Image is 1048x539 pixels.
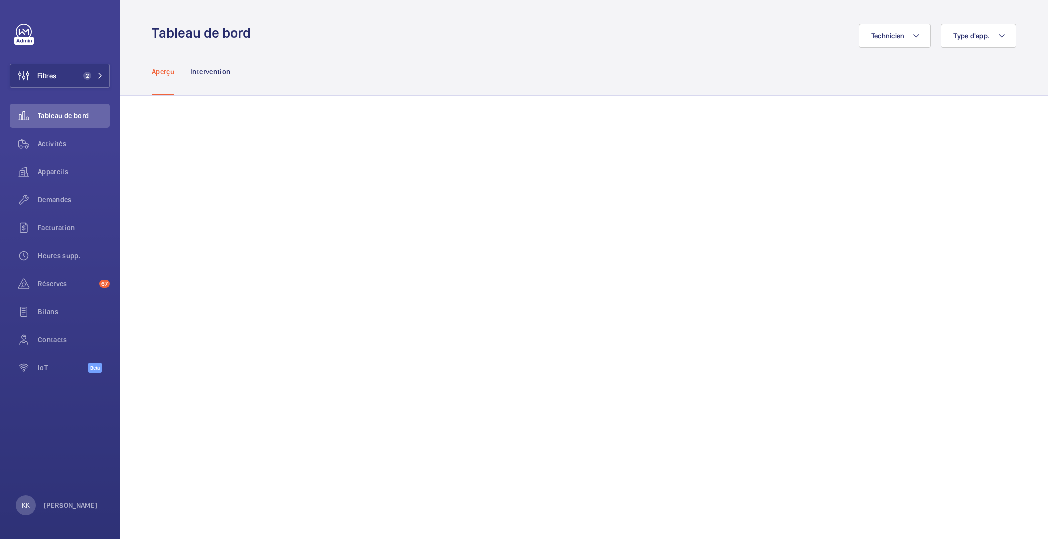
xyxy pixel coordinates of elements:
span: Demandes [38,195,110,205]
p: KK [22,500,30,510]
span: Activités [38,139,110,149]
span: Tableau de bord [38,111,110,121]
span: 2 [83,72,91,80]
span: Technicien [871,32,905,40]
span: Contacts [38,335,110,345]
button: Type d'app. [941,24,1016,48]
span: Bilans [38,307,110,317]
span: Type d'app. [953,32,990,40]
button: Filtres2 [10,64,110,88]
span: Heures supp. [38,251,110,261]
button: Technicien [859,24,931,48]
p: Aperçu [152,67,174,77]
span: 67 [99,280,110,288]
span: Filtres [37,71,56,81]
span: Appareils [38,167,110,177]
span: Facturation [38,223,110,233]
p: [PERSON_NAME] [44,500,98,510]
span: Beta [88,363,102,373]
span: IoT [38,363,88,373]
p: Intervention [190,67,230,77]
span: Réserves [38,279,95,289]
h1: Tableau de bord [152,24,257,42]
